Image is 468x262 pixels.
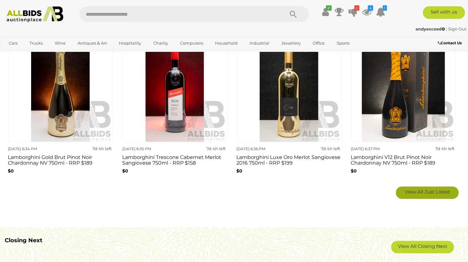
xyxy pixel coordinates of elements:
[438,41,462,45] b: Contact Us
[8,37,113,181] a: [DATE] 6:34 PM 7d 4h left Lamborghini Gold Brut Pinot Noir Chardonnay NV 750ml - RRP $189 $0
[8,145,58,152] div: [DATE] 6:34 PM
[8,168,14,174] b: $0
[5,237,42,244] b: Closing Next
[362,6,372,18] a: 4
[25,38,47,48] a: Trucks
[309,38,329,48] a: Office
[149,38,172,48] a: Charity
[5,38,22,48] a: Cars
[391,241,454,253] a: View All Closing Next
[351,37,456,142] img: Lamborghini V12 Brut Pinot Noir Chardonnay NV 750ml - RRP $189
[92,146,112,151] strong: 7d 4h left
[351,168,357,174] b: $0
[376,6,385,18] a: 1
[8,153,113,166] h3: Lamborghini Gold Brut Pinot Noir Chardonnay NV 750ml - RRP $189
[354,5,359,11] i: 2
[122,168,128,174] b: $0
[423,6,465,19] a: Sell with us
[236,153,341,166] h3: Lamborghini Luxe Oro Merlot Sangiovese 2016 750ml - RRP $199
[176,38,207,48] a: Computers
[326,5,332,11] i: ✔
[236,145,287,152] div: [DATE] 6:36 PM
[123,37,227,142] img: Lamborghini Trescone Cabernet Merlot Sangiovese 750ml - RRP $158
[368,5,373,11] i: 4
[236,168,242,174] b: $0
[8,37,113,142] img: Lamborghini Gold Brut Pinot Noir Chardonnay NV 750ml - RRP $189
[3,6,67,22] img: Allbids.com.au
[351,37,456,181] a: [DATE] 6:37 PM 7d 4h left Lamborghini V12 Brut Pinot Noir Chardonnay NV 750ml - RRP $189 $0
[245,38,273,48] a: Industrial
[5,48,58,59] a: [GEOGRAPHIC_DATA]
[396,186,459,199] a: View All Just Listed
[237,37,341,142] img: Lamborghini Luxe Oro Merlot Sangiovese 2016 750ml - RRP $199
[211,38,242,48] a: Household
[122,145,173,152] div: [DATE] 6:35 PM
[435,146,454,151] strong: 7d 4h left
[416,26,446,31] a: andyexceed
[351,153,456,166] h3: Lamborghini V12 Brut Pinot Noir Chardonnay NV 750ml - RRP $189
[278,6,309,22] button: Search
[348,6,358,18] a: 2
[51,38,70,48] a: Wine
[446,26,447,31] span: |
[236,37,341,181] a: [DATE] 6:36 PM 7d 4h left Lamborghini Luxe Oro Merlot Sangiovese 2016 750ml - RRP $199 $0
[122,153,227,166] h3: Lamborghini Trescone Cabernet Merlot Sangiovese 750ml - RRP $158
[277,38,305,48] a: Jewellery
[115,38,145,48] a: Hospitality
[351,145,401,152] div: [DATE] 6:37 PM
[321,146,340,151] strong: 7d 4h left
[405,189,450,195] span: View All Just Listed
[416,26,445,31] strong: andyexceed
[122,37,227,181] a: [DATE] 6:35 PM 7d 4h left Lamborghini Trescone Cabernet Merlot Sangiovese 750ml - RRP $158 $0
[333,38,354,48] a: Sports
[448,26,466,31] a: Sign Out
[383,5,387,11] i: 1
[438,40,463,46] a: Contact Us
[321,6,330,18] a: ✔
[74,38,111,48] a: Antiques & Art
[206,146,226,151] strong: 7d 4h left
